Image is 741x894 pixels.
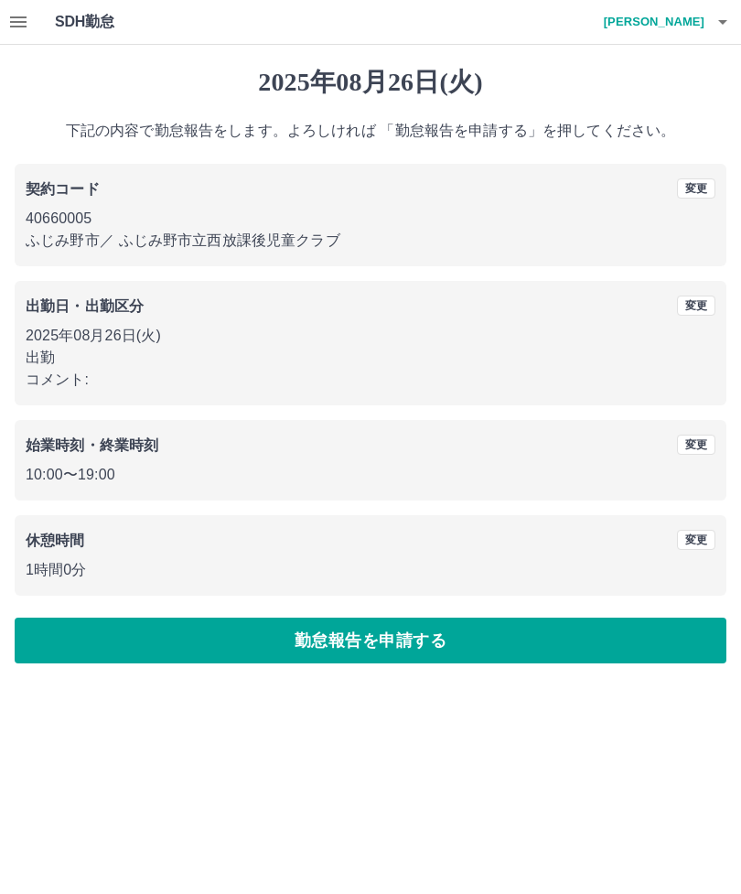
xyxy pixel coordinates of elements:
button: 変更 [677,530,715,550]
button: 変更 [677,435,715,455]
p: 1時間0分 [26,559,715,581]
b: 始業時刻・終業時刻 [26,437,158,453]
b: 出勤日・出勤区分 [26,298,144,314]
button: 変更 [677,296,715,316]
p: ふじみ野市 ／ ふじみ野市立西放課後児童クラブ [26,230,715,252]
button: 変更 [677,178,715,199]
b: 休憩時間 [26,533,85,548]
p: 10:00 〜 19:00 [26,464,715,486]
p: 出勤 [26,347,715,369]
p: コメント: [26,369,715,391]
p: 下記の内容で勤怠報告をします。よろしければ 「勤怠報告を申請する」を押してください。 [15,120,726,142]
button: 勤怠報告を申請する [15,618,726,663]
p: 2025年08月26日(火) [26,325,715,347]
h1: 2025年08月26日(火) [15,67,726,98]
p: 40660005 [26,208,715,230]
b: 契約コード [26,181,100,197]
